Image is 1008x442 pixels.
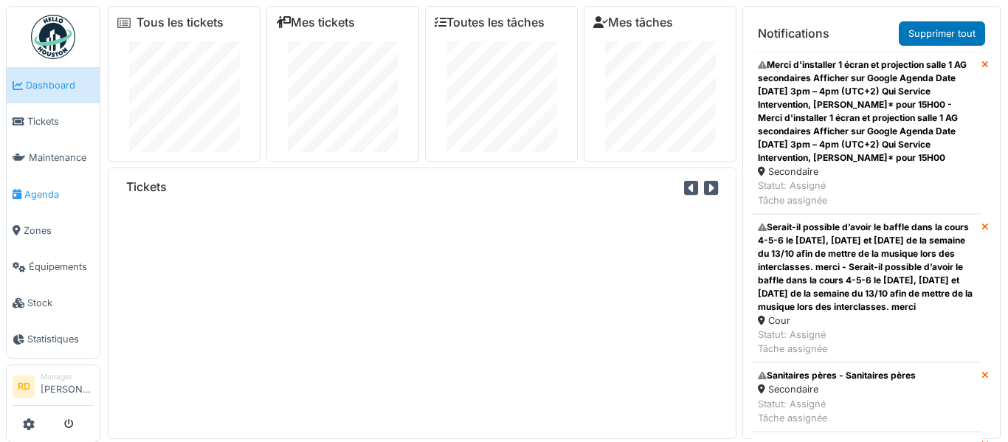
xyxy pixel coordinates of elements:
[7,321,100,357] a: Statistiques
[758,314,976,328] div: Cour
[29,151,94,165] span: Maintenance
[29,260,94,274] span: Équipements
[758,397,916,425] div: Statut: Assigné Tâche assignée
[24,187,94,201] span: Agenda
[276,15,355,30] a: Mes tickets
[435,15,545,30] a: Toutes les tâches
[758,27,829,41] h6: Notifications
[7,103,100,139] a: Tickets
[758,369,916,382] div: Sanitaires pères - Sanitaires pères
[7,213,100,249] a: Zones
[31,15,75,59] img: Badge_color-CXgf-gQk.svg
[752,362,981,432] a: Sanitaires pères - Sanitaires pères Secondaire Statut: AssignéTâche assignée
[27,296,94,310] span: Stock
[13,371,94,407] a: RD Manager[PERSON_NAME]
[7,139,100,176] a: Maintenance
[752,214,981,363] a: Serait-il possible d’avoir le baffle dans la cours 4-5-6 le [DATE], [DATE] et [DATE] de la semain...
[13,376,35,398] li: RD
[26,78,94,92] span: Dashboard
[899,21,985,46] a: Supprimer tout
[7,249,100,285] a: Équipements
[137,15,224,30] a: Tous les tickets
[41,371,94,403] li: [PERSON_NAME]
[593,15,673,30] a: Mes tâches
[27,114,94,128] span: Tickets
[7,67,100,103] a: Dashboard
[752,52,981,214] a: Merci d'installer 1 écran et projection salle 1 AG secondaires Afficher sur Google Agenda Date [D...
[7,285,100,321] a: Stock
[758,328,976,356] div: Statut: Assigné Tâche assignée
[758,179,976,207] div: Statut: Assigné Tâche assignée
[24,224,94,238] span: Zones
[7,176,100,213] a: Agenda
[758,382,916,396] div: Secondaire
[41,371,94,382] div: Manager
[758,165,976,179] div: Secondaire
[126,180,167,194] h6: Tickets
[27,332,94,346] span: Statistiques
[758,58,976,165] div: Merci d'installer 1 écran et projection salle 1 AG secondaires Afficher sur Google Agenda Date [D...
[758,221,976,314] div: Serait-il possible d’avoir le baffle dans la cours 4-5-6 le [DATE], [DATE] et [DATE] de la semain...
